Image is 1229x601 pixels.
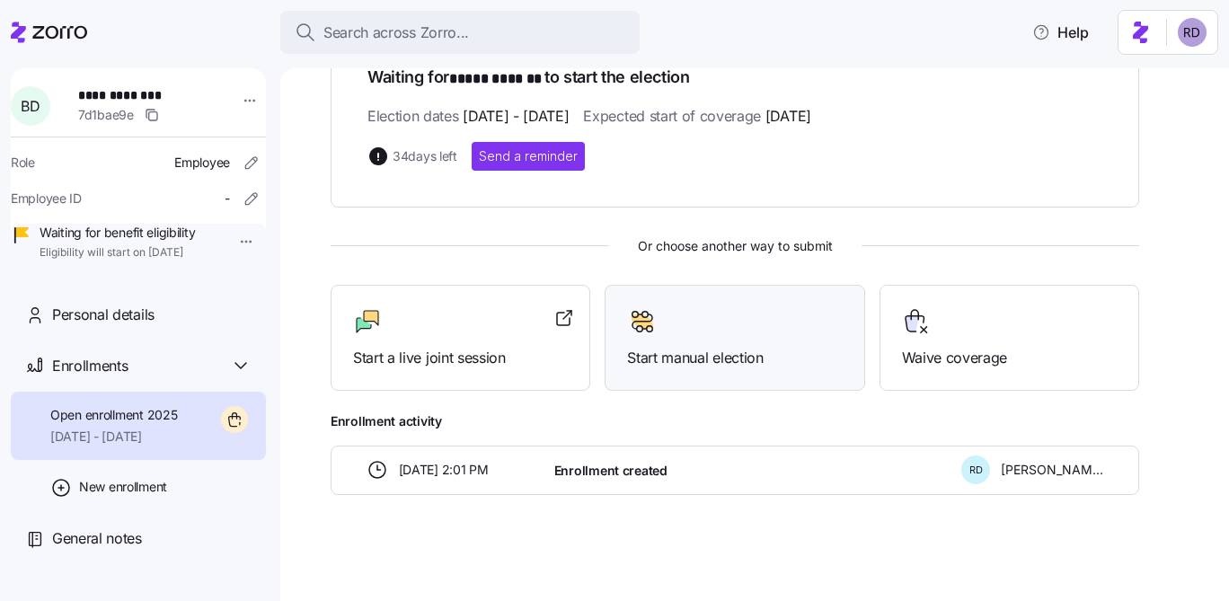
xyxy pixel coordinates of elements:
span: Enrollments [52,355,128,377]
span: Employee [174,154,230,172]
span: New enrollment [79,478,167,496]
span: Start manual election [627,347,842,369]
span: Role [11,154,35,172]
span: Waive coverage [902,347,1117,369]
span: Eligibility will start on [DATE] [40,245,195,261]
span: General notes [52,527,142,550]
span: Search across Zorro... [323,22,469,44]
span: Personal details [52,304,155,326]
span: 7d1bae9e [78,106,134,124]
span: Enrollment activity [331,412,1139,430]
img: 6d862e07fa9c5eedf81a4422c42283ac [1178,18,1207,47]
span: Open enrollment 2025 [50,406,177,424]
span: 34 days left [393,147,457,165]
span: Election dates [367,105,569,128]
span: Help [1032,22,1089,43]
span: Employee ID [11,190,82,208]
span: [DATE] - [DATE] [463,105,569,128]
span: Expected start of coverage [583,105,810,128]
button: Send a reminder [472,142,585,171]
span: [PERSON_NAME] [1001,461,1103,479]
span: Waiting for benefit eligibility [40,224,195,242]
button: Search across Zorro... [280,11,640,54]
span: [DATE] 2:01 PM [399,461,489,479]
span: Or choose another way to submit [331,236,1139,256]
span: B D [21,99,40,113]
span: [DATE] - [DATE] [50,428,177,446]
button: Help [1018,14,1103,50]
span: - [225,190,230,208]
span: Enrollment created [554,462,668,480]
h1: Waiting for to start the election [367,66,1102,91]
span: [DATE] [765,105,811,128]
span: Send a reminder [479,147,578,165]
span: Start a live joint session [353,347,568,369]
span: R D [969,465,983,475]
